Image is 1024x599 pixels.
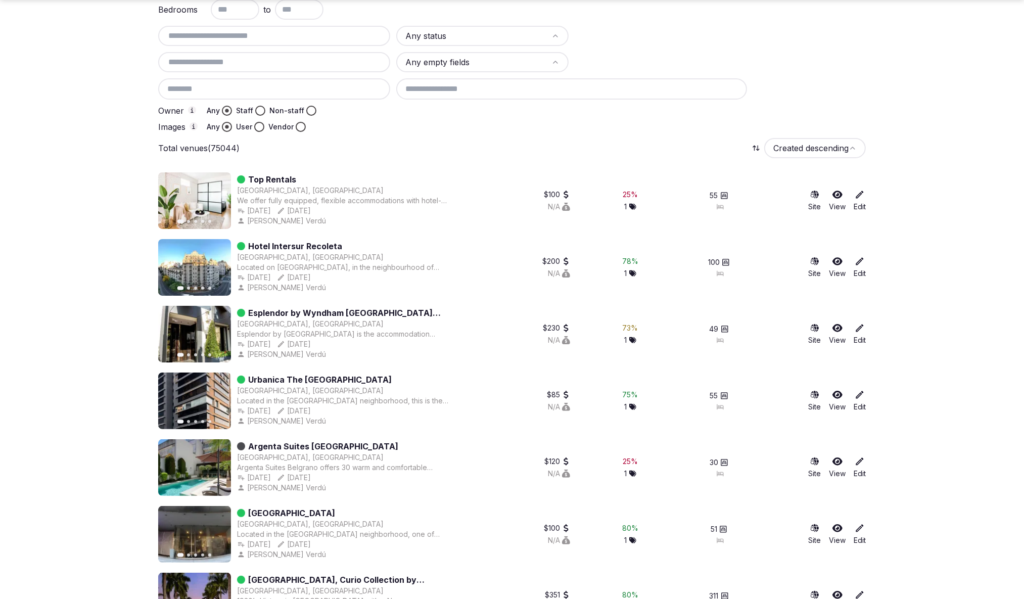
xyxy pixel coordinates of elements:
[548,335,570,345] div: N/A
[708,257,720,267] span: 100
[544,456,570,467] button: $120
[188,106,196,114] button: Owner
[543,323,570,333] button: $230
[248,574,452,586] a: [GEOGRAPHIC_DATA], Curio Collection by [PERSON_NAME]
[237,539,271,549] button: [DATE]
[854,256,866,279] a: Edit
[854,523,866,545] a: Edit
[237,283,328,293] div: [PERSON_NAME] Verdú
[623,323,638,333] div: 73 %
[623,390,638,400] button: 75%
[854,323,866,345] a: Edit
[269,106,304,116] label: Non-staff
[548,268,570,279] button: N/A
[237,262,452,272] div: Located on [GEOGRAPHIC_DATA], in the neighbourhood of [GEOGRAPHIC_DATA], the hotel’s architecture...
[829,390,846,412] a: View
[237,252,384,262] div: [GEOGRAPHIC_DATA], [GEOGRAPHIC_DATA]
[625,535,636,545] button: 1
[158,172,231,229] img: Featured image for Top Rentals
[625,335,636,345] div: 1
[248,173,296,186] a: Top Rentals
[542,256,570,266] div: $200
[548,402,570,412] button: N/A
[808,456,821,479] a: Site
[544,523,570,533] button: $100
[237,406,271,416] button: [DATE]
[829,323,846,345] a: View
[548,202,570,212] button: N/A
[548,469,570,479] button: N/A
[194,287,197,290] button: Go to slide 3
[237,586,384,596] button: [GEOGRAPHIC_DATA], [GEOGRAPHIC_DATA]
[623,456,638,467] div: 25 %
[194,220,197,223] button: Go to slide 3
[808,523,821,545] a: Site
[237,216,328,226] button: [PERSON_NAME] Verdú
[187,554,190,557] button: Go to slide 2
[158,6,199,14] label: Bedrooms
[208,353,211,356] button: Go to slide 5
[177,554,184,558] button: Go to slide 1
[158,143,240,154] p: Total venues (75044)
[237,272,271,283] button: [DATE]
[622,256,638,266] div: 78 %
[623,190,638,200] div: 25 %
[194,554,197,557] button: Go to slide 3
[201,220,204,223] button: Go to slide 4
[622,523,638,533] div: 80 %
[625,202,636,212] button: 1
[208,287,211,290] button: Go to slide 5
[711,524,717,534] span: 51
[808,190,821,212] a: Site
[158,106,199,115] label: Owner
[177,353,184,357] button: Go to slide 1
[237,473,271,483] div: [DATE]
[622,256,638,266] button: 78%
[808,256,821,279] a: Site
[237,319,384,329] button: [GEOGRAPHIC_DATA], [GEOGRAPHIC_DATA]
[277,473,311,483] div: [DATE]
[277,539,311,549] button: [DATE]
[625,469,636,479] div: 1
[237,463,452,473] div: Argenta Suites Belgrano offers 30 warm and comfortable apartments designed to meet the needs of b...
[187,420,190,423] button: Go to slide 2
[622,523,638,533] button: 80%
[547,390,570,400] button: $85
[237,452,384,463] button: [GEOGRAPHIC_DATA], [GEOGRAPHIC_DATA]
[237,206,271,216] div: [DATE]
[710,324,729,334] button: 49
[248,307,452,319] a: Esplendor by Wyndham [GEOGRAPHIC_DATA] [GEOGRAPHIC_DATA]
[194,353,197,356] button: Go to slide 3
[277,272,311,283] button: [DATE]
[623,390,638,400] div: 75 %
[548,535,570,545] div: N/A
[158,373,231,429] img: Featured image for Urbanica The Libertador Hotel
[158,506,231,563] img: Featured image for Cristal Palace Hotel
[208,420,211,423] button: Go to slide 5
[194,420,197,423] button: Go to slide 3
[710,457,718,468] span: 30
[829,190,846,212] a: View
[277,339,311,349] div: [DATE]
[237,339,271,349] button: [DATE]
[158,122,199,131] label: Images
[201,287,204,290] button: Go to slide 4
[237,186,384,196] div: [GEOGRAPHIC_DATA], [GEOGRAPHIC_DATA]
[829,523,846,545] a: View
[625,402,636,412] div: 1
[158,439,231,496] img: Featured image for Argenta Suites Belgrano Hotel
[237,349,328,359] button: [PERSON_NAME] Verdú
[187,220,190,223] button: Go to slide 2
[248,374,392,386] a: Urbanica The [GEOGRAPHIC_DATA]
